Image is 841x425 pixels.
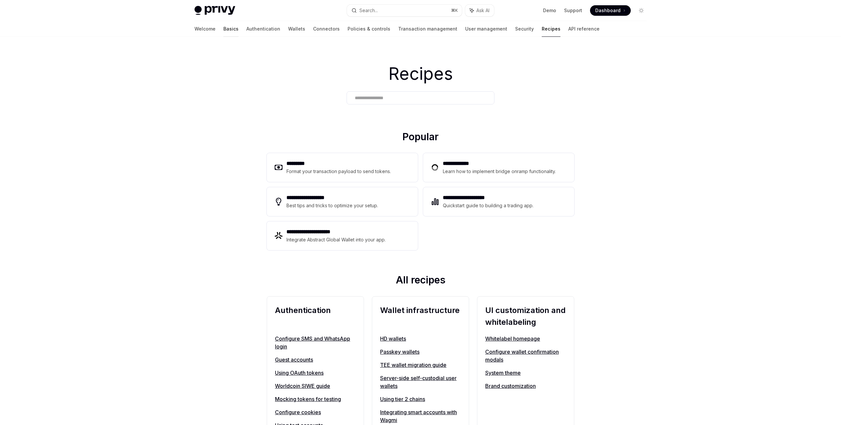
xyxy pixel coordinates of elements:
[476,7,489,14] span: Ask AI
[590,5,631,16] a: Dashboard
[485,348,566,364] a: Configure wallet confirmation modals
[275,335,356,350] a: Configure SMS and WhatsApp login
[485,304,566,328] h2: UI customization and whitelabeling
[636,5,647,16] button: Toggle dark mode
[275,304,356,328] h2: Authentication
[380,304,461,328] h2: Wallet infrastructure
[286,168,391,175] div: Format your transaction payload to send tokens.
[275,395,356,403] a: Mocking tokens for testing
[194,6,235,15] img: light logo
[515,21,534,37] a: Security
[246,21,280,37] a: Authentication
[267,131,574,145] h2: Popular
[485,335,566,343] a: Whitelabel homepage
[348,21,390,37] a: Policies & controls
[443,168,558,175] div: Learn how to implement bridge onramp functionality.
[443,202,534,210] div: Quickstart guide to building a trading app.
[485,369,566,377] a: System theme
[451,8,458,13] span: ⌘ K
[398,21,457,37] a: Transaction management
[595,7,621,14] span: Dashboard
[380,361,461,369] a: TEE wallet migration guide
[275,408,356,416] a: Configure cookies
[359,7,378,14] div: Search...
[542,21,560,37] a: Recipes
[313,21,340,37] a: Connectors
[380,374,461,390] a: Server-side self-custodial user wallets
[485,382,566,390] a: Brand customization
[543,7,556,14] a: Demo
[564,7,582,14] a: Support
[380,348,461,356] a: Passkey wallets
[380,408,461,424] a: Integrating smart accounts with Wagmi
[267,153,418,182] a: **** ****Format your transaction payload to send tokens.
[288,21,305,37] a: Wallets
[275,356,356,364] a: Guest accounts
[275,369,356,377] a: Using OAuth tokens
[380,335,461,343] a: HD wallets
[275,382,356,390] a: Worldcoin SIWE guide
[286,202,379,210] div: Best tips and tricks to optimize your setup.
[380,395,461,403] a: Using tier 2 chains
[286,236,386,244] div: Integrate Abstract Global Wallet into your app.
[465,5,494,16] button: Ask AI
[194,21,216,37] a: Welcome
[568,21,600,37] a: API reference
[423,153,574,182] a: **** **** ***Learn how to implement bridge onramp functionality.
[223,21,239,37] a: Basics
[347,5,462,16] button: Search...⌘K
[465,21,507,37] a: User management
[267,274,574,288] h2: All recipes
